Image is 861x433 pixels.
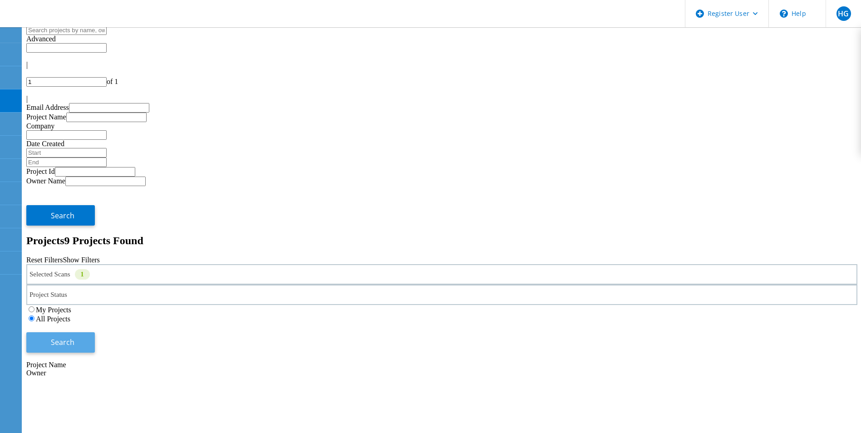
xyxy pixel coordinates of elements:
span: HG [838,10,849,17]
div: Selected Scans [26,264,857,285]
label: All Projects [36,315,70,323]
label: Date Created [26,140,64,148]
button: Search [26,332,95,353]
button: Search [26,205,95,226]
span: of 1 [107,78,118,85]
div: 1 [75,269,90,280]
div: | [26,95,857,103]
div: Project Name [26,361,857,369]
div: Owner [26,369,857,377]
svg: \n [780,10,788,18]
span: Search [51,211,74,221]
label: Project Id [26,167,55,175]
a: Show Filters [63,256,99,264]
a: Reset Filters [26,256,63,264]
label: My Projects [36,306,71,314]
label: Owner Name [26,177,65,185]
span: 9 Projects Found [64,235,143,246]
div: | [26,61,857,69]
label: Project Name [26,113,66,121]
input: End [26,157,107,167]
a: Live Optics Dashboard [9,18,107,25]
input: Search projects by name, owner, ID, company, etc [26,25,107,35]
span: Advanced [26,35,56,43]
input: Start [26,148,107,157]
span: Search [51,337,74,347]
label: Company [26,122,54,130]
b: Projects [26,235,64,246]
label: Email Address [26,103,69,111]
div: Project Status [26,285,857,305]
